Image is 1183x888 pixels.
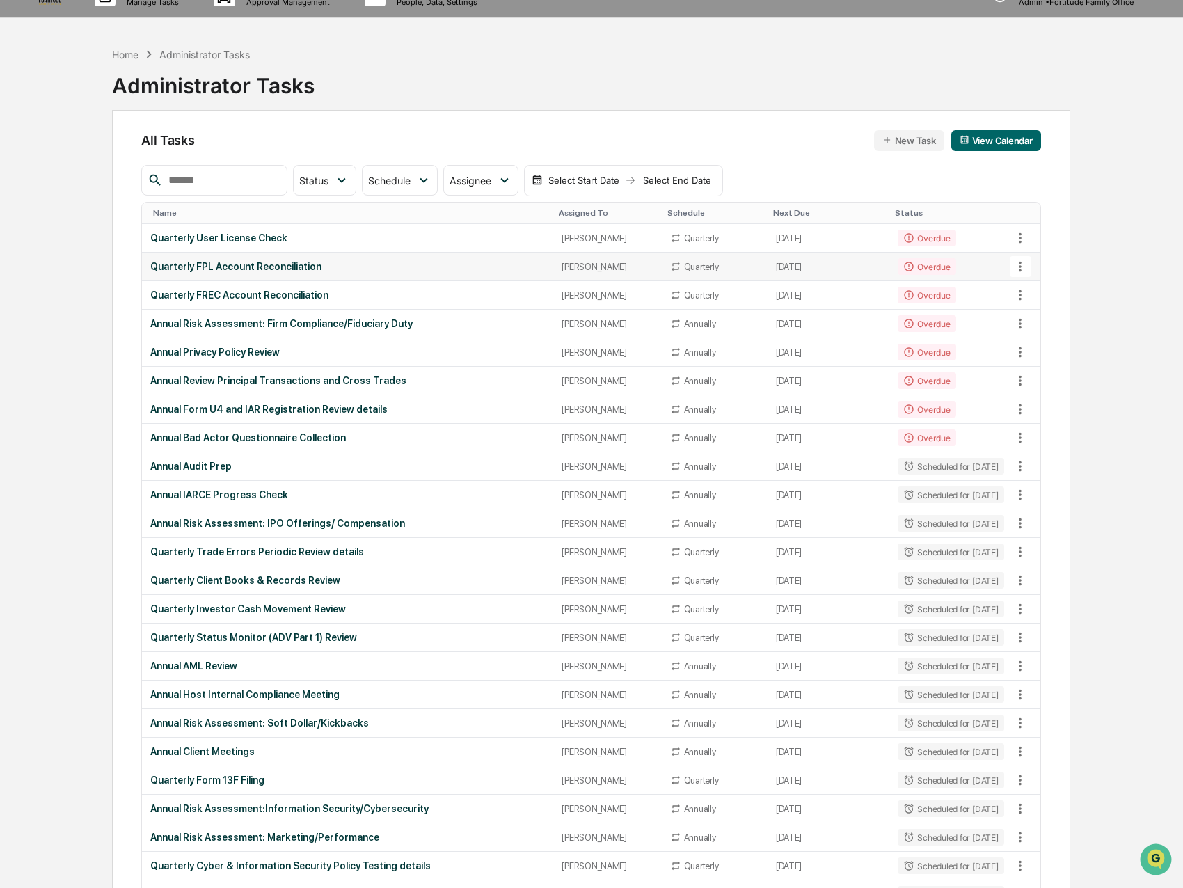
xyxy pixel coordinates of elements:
[123,189,152,200] span: [DATE]
[684,376,716,386] div: Annually
[684,262,719,272] div: Quarterly
[29,106,54,132] img: 8933085812038_c878075ebb4cc5468115_72.jpg
[898,287,955,303] div: Overdue
[1013,208,1040,218] div: Toggle SortBy
[562,262,653,272] div: [PERSON_NAME]
[768,424,890,452] td: [DATE]
[625,175,636,186] img: arrow right
[639,175,715,186] div: Select End Date
[150,518,545,529] div: Annual Risk Assessment: IPO Offerings/ Compensation
[768,338,890,367] td: [DATE]
[150,261,545,272] div: Quarterly FPL Account Reconciliation
[684,490,716,500] div: Annually
[562,718,653,729] div: [PERSON_NAME]
[150,775,545,786] div: Quarterly Form 13F Filing
[150,746,545,757] div: Annual Client Meetings
[768,367,890,395] td: [DATE]
[768,852,890,880] td: [DATE]
[768,310,890,338] td: [DATE]
[14,154,93,166] div: Past conversations
[1138,842,1176,880] iframe: Open customer support
[562,433,653,443] div: [PERSON_NAME]
[150,575,545,586] div: Quarterly Client Books & Records Review
[684,861,719,871] div: Quarterly
[768,395,890,424] td: [DATE]
[768,509,890,538] td: [DATE]
[667,208,762,218] div: Toggle SortBy
[562,461,653,472] div: [PERSON_NAME]
[898,486,1003,503] div: Scheduled for [DATE]
[684,832,716,843] div: Annually
[562,633,653,643] div: [PERSON_NAME]
[898,800,1003,817] div: Scheduled for [DATE]
[562,690,653,700] div: [PERSON_NAME]
[159,49,250,61] div: Administrator Tasks
[773,208,884,218] div: Toggle SortBy
[14,248,25,260] div: 🖐️
[684,576,719,586] div: Quarterly
[14,106,39,132] img: 1746055101610-c473b297-6a78-478c-a979-82029cc54cd1
[43,189,113,200] span: [PERSON_NAME]
[562,832,653,843] div: [PERSON_NAME]
[898,572,1003,589] div: Scheduled for [DATE]
[116,189,120,200] span: •
[874,130,944,151] button: New Task
[562,604,653,615] div: [PERSON_NAME]
[768,253,890,281] td: [DATE]
[562,490,653,500] div: [PERSON_NAME]
[14,176,36,198] img: Jack Rasmussen
[898,230,955,246] div: Overdue
[768,538,890,566] td: [DATE]
[150,660,545,672] div: Annual AML Review
[115,247,173,261] span: Attestations
[684,518,716,529] div: Annually
[562,347,653,358] div: [PERSON_NAME]
[768,566,890,595] td: [DATE]
[898,458,1003,475] div: Scheduled for [DATE]
[150,632,545,643] div: Quarterly Status Monitor (ADV Part 1) Review
[895,208,1006,218] div: Toggle SortBy
[150,832,545,843] div: Annual Risk Assessment: Marketing/Performance
[684,633,719,643] div: Quarterly
[368,175,411,187] span: Schedule
[768,481,890,509] td: [DATE]
[8,241,95,267] a: 🖐️Preclearance
[684,404,716,415] div: Annually
[898,743,1003,760] div: Scheduled for [DATE]
[562,233,653,244] div: [PERSON_NAME]
[768,224,890,253] td: [DATE]
[898,315,955,332] div: Overdue
[684,290,719,301] div: Quarterly
[150,232,545,244] div: Quarterly User License Check
[562,404,653,415] div: [PERSON_NAME]
[768,795,890,823] td: [DATE]
[532,175,543,186] img: calendar
[559,208,656,218] div: Toggle SortBy
[951,130,1041,151] button: View Calendar
[898,715,1003,731] div: Scheduled for [DATE]
[684,718,716,729] div: Annually
[562,518,653,529] div: [PERSON_NAME]
[28,247,90,261] span: Preclearance
[216,152,253,168] button: See all
[684,747,716,757] div: Annually
[898,629,1003,646] div: Scheduled for [DATE]
[768,738,890,766] td: [DATE]
[150,404,545,415] div: Annual Form U4 and IAR Registration Review details
[768,709,890,738] td: [DATE]
[150,803,545,814] div: Annual Risk Assessment:Information Security/Cybersecurity
[898,429,955,446] div: Overdue
[28,273,88,287] span: Data Lookup
[153,208,548,218] div: Toggle SortBy
[112,62,315,98] div: Administrator Tasks
[150,603,545,615] div: Quarterly Investor Cash Movement Review
[562,319,653,329] div: [PERSON_NAME]
[684,233,719,244] div: Quarterly
[562,376,653,386] div: [PERSON_NAME]
[768,823,890,852] td: [DATE]
[28,190,39,201] img: 1746055101610-c473b297-6a78-478c-a979-82029cc54cd1
[562,576,653,586] div: [PERSON_NAME]
[562,290,653,301] div: [PERSON_NAME]
[141,133,194,148] span: All Tasks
